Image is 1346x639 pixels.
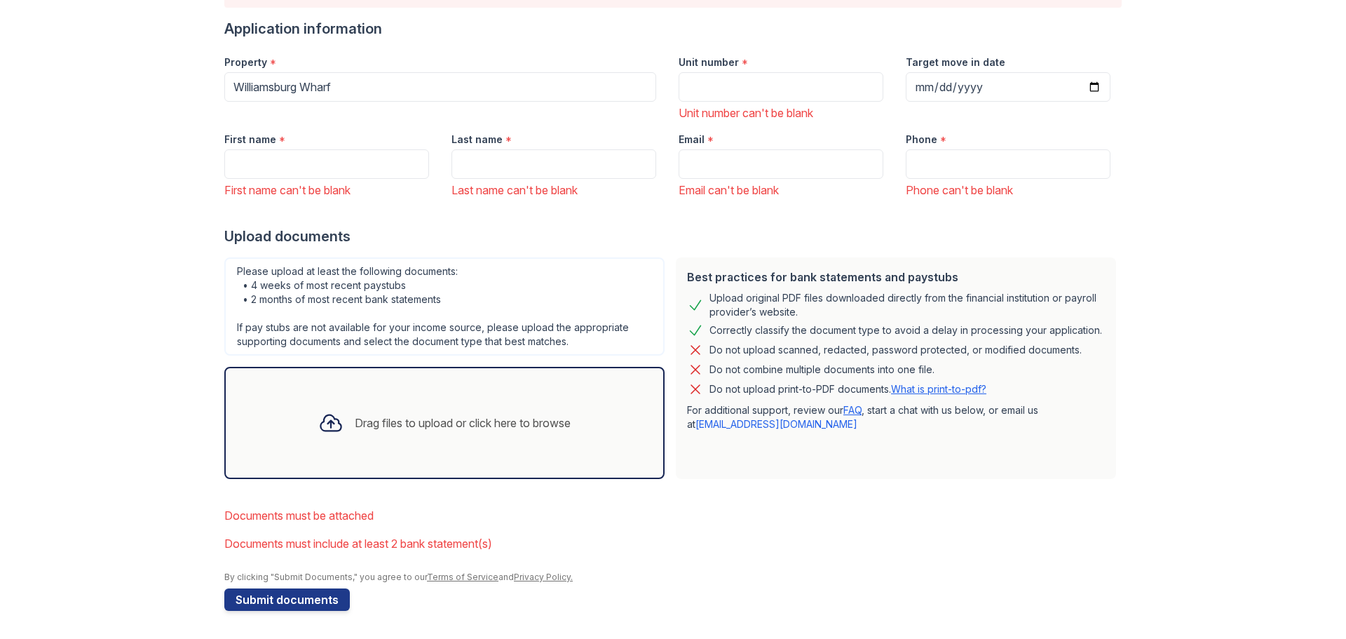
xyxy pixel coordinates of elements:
div: Upload original PDF files downloaded directly from the financial institution or payroll provider’... [709,291,1105,319]
label: Unit number [679,55,739,69]
label: Phone [906,133,937,147]
div: Best practices for bank statements and paystubs [687,269,1105,285]
p: Do not upload print-to-PDF documents. [709,382,986,396]
label: Property [224,55,267,69]
div: Last name can't be blank [451,182,656,199]
li: Documents must include at least 2 bank statement(s) [224,530,1122,558]
p: For additional support, review our , start a chat with us below, or email us at [687,403,1105,431]
a: Privacy Policy. [514,572,573,582]
label: First name [224,133,276,147]
div: First name can't be blank [224,182,429,199]
div: Correctly classify the document type to avoid a delay in processing your application. [709,322,1102,339]
div: Drag files to upload or click here to browse [355,415,571,431]
div: Do not combine multiple documents into one file. [709,361,934,378]
a: [EMAIL_ADDRESS][DOMAIN_NAME] [695,418,857,430]
div: Application information [224,19,1122,39]
div: Unit number can't be blank [679,105,883,121]
a: Terms of Service [427,572,498,582]
div: Do not upload scanned, redacted, password protected, or modified documents. [709,342,1082,358]
div: Email can't be blank [679,182,883,199]
div: Upload documents [224,227,1122,246]
div: Please upload at least the following documents: • 4 weeks of most recent paystubs • 2 months of m... [224,257,665,356]
label: Last name [451,133,503,147]
div: By clicking "Submit Documents," you agree to our and [224,572,1122,583]
a: What is print-to-pdf? [891,383,986,395]
li: Documents must be attached [224,502,1122,530]
button: Submit documents [224,588,350,611]
a: FAQ [843,404,862,416]
label: Target move in date [906,55,1005,69]
label: Email [679,133,705,147]
div: Phone can't be blank [906,182,1110,199]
